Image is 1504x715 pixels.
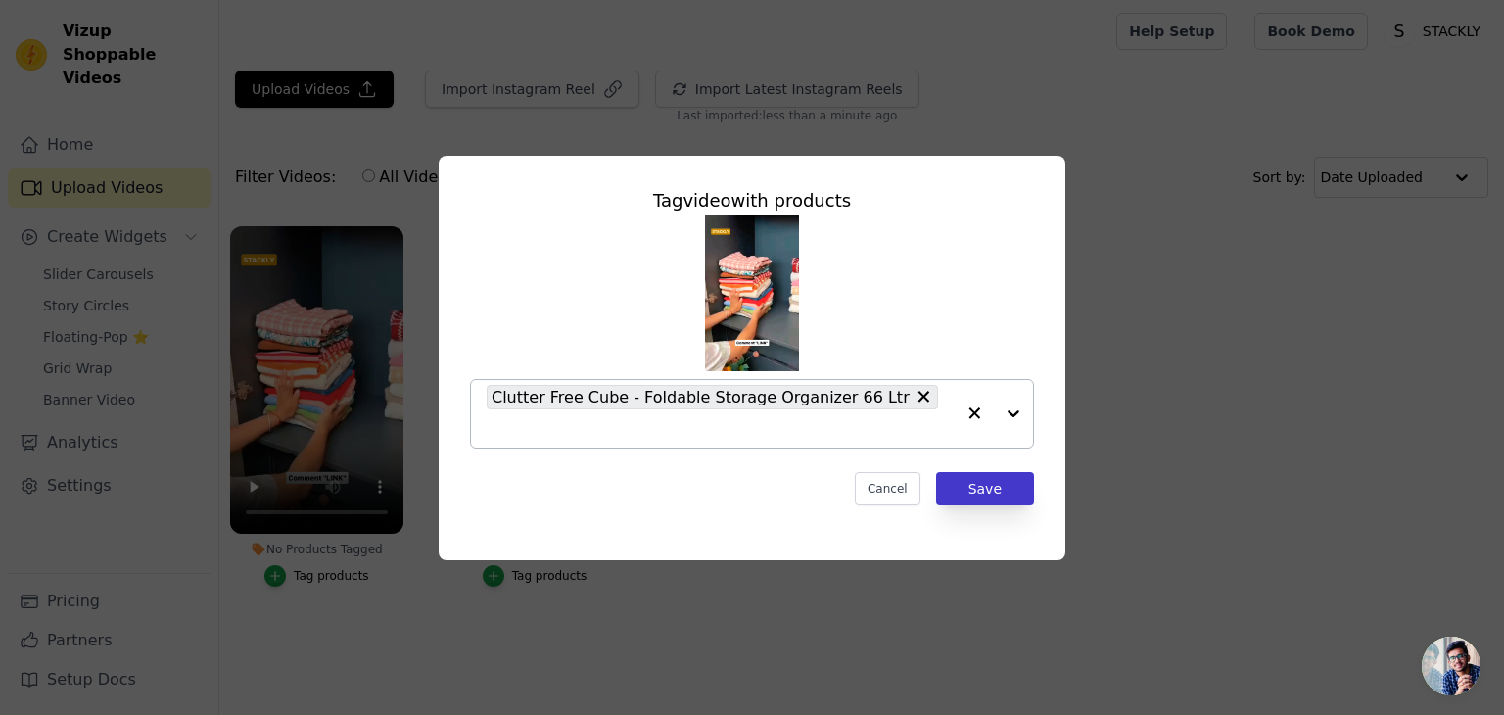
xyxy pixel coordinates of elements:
a: Open chat [1422,637,1480,695]
button: Cancel [855,472,920,505]
img: reel-preview-e1prd2-vx.myshopify.com-3695428934375074427_76083173854.jpeg [705,214,799,371]
div: Tag video with products [470,187,1034,214]
span: Clutter Free Cube - Foldable Storage Organizer 66 Ltr [492,385,910,409]
button: Save [936,472,1034,505]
